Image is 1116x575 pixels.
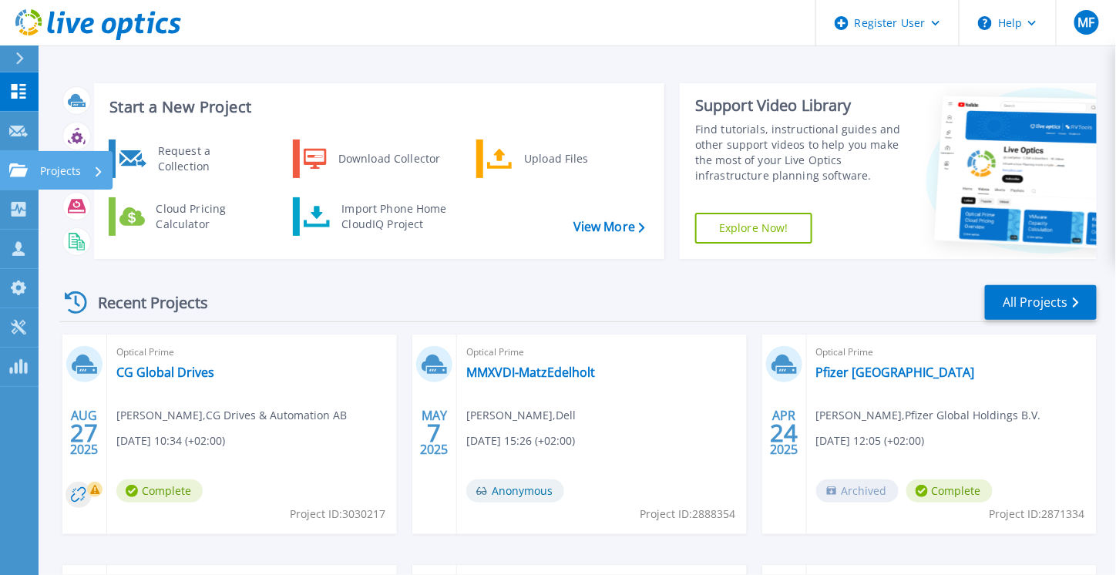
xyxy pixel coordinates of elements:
[466,432,575,449] span: [DATE] 15:26 (+02:00)
[109,197,267,236] a: Cloud Pricing Calculator
[116,479,203,503] span: Complete
[116,407,347,424] span: [PERSON_NAME] , CG Drives & Automation AB
[466,344,738,361] span: Optical Prime
[816,344,1087,361] span: Optical Prime
[290,506,385,523] span: Project ID: 3030217
[573,220,645,234] a: View More
[293,140,451,178] a: Download Collector
[40,151,81,191] p: Projects
[695,96,903,116] div: Support Video Library
[816,479,899,503] span: Archived
[70,426,98,439] span: 27
[149,201,263,232] div: Cloud Pricing Calculator
[116,365,214,380] a: CG Global Drives
[331,143,447,174] div: Download Collector
[906,479,993,503] span: Complete
[109,99,644,116] h3: Start a New Project
[640,506,735,523] span: Project ID: 2888354
[466,479,564,503] span: Anonymous
[466,407,576,424] span: [PERSON_NAME] , Dell
[419,405,449,461] div: MAY 2025
[695,122,903,183] div: Find tutorials, instructional guides and other support videos to help you make the most of your L...
[816,407,1041,424] span: [PERSON_NAME] , Pfizer Global Holdings B.V.
[334,201,454,232] div: Import Phone Home CloudIQ Project
[770,426,798,439] span: 24
[427,426,441,439] span: 7
[116,432,225,449] span: [DATE] 10:34 (+02:00)
[990,506,1085,523] span: Project ID: 2871334
[816,432,925,449] span: [DATE] 12:05 (+02:00)
[466,365,595,380] a: MMXVDI-MatzEdelholt
[150,143,263,174] div: Request a Collection
[116,344,388,361] span: Optical Prime
[516,143,630,174] div: Upload Files
[985,285,1097,320] a: All Projects
[69,405,99,461] div: AUG 2025
[476,140,634,178] a: Upload Files
[816,365,975,380] a: Pfizer [GEOGRAPHIC_DATA]
[1077,16,1094,29] span: MF
[769,405,798,461] div: APR 2025
[695,213,812,244] a: Explore Now!
[109,140,267,178] a: Request a Collection
[59,284,229,321] div: Recent Projects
